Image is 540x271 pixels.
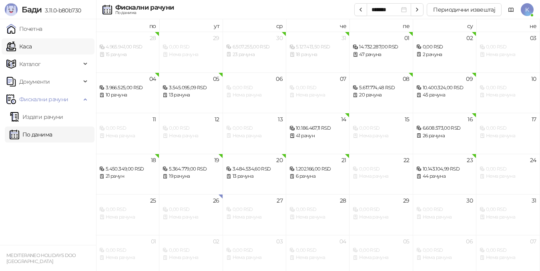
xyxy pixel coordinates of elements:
div: Нема рачуна [99,213,156,221]
td: 2025-07-31 [286,32,349,72]
td: 2025-08-07 [286,72,349,113]
div: 0,00 RSD [226,206,283,213]
div: 10 рачуна [99,91,156,99]
span: Фискални рачуни [19,91,68,107]
div: 6 рачуна [289,173,346,180]
div: 0,00 RSD [480,124,536,132]
div: 0,00 RSD [416,247,473,254]
td: 2025-07-29 [159,32,223,72]
div: 0,00 RSD [289,84,346,92]
div: 14.732.287,00 RSD [353,43,409,51]
div: 10.400.324,00 RSD [416,84,473,92]
div: Нема рачуна [353,173,409,180]
div: 07 [340,76,346,82]
span: Документи [19,74,50,90]
div: Нема рачуна [289,91,346,99]
span: K [521,3,534,16]
div: 0,00 RSD [226,124,283,132]
div: Нема рачуна [416,213,473,221]
div: 29 [403,198,410,203]
div: 0,00 RSD [480,84,536,92]
div: 23 рачуна [226,51,283,58]
th: не [476,19,540,32]
div: 11 [153,116,156,122]
div: 0,00 RSD [163,43,219,51]
div: Фискални рачуни [115,4,174,11]
td: 2025-08-13 [223,113,286,154]
div: 3.545.095,09 RSD [163,84,219,92]
div: 12 [215,116,219,122]
div: 0,00 RSD [480,206,536,213]
div: 27 [277,198,283,203]
div: 16 [468,116,473,122]
td: 2025-08-10 [476,72,540,113]
div: 05 [403,239,410,244]
a: Документација [505,3,518,16]
div: Нема рачуна [289,213,346,221]
div: Нема рачуна [480,173,536,180]
div: По данима [115,11,174,15]
div: 45 рачуна [416,91,473,99]
small: MEDITERANEO HOLIDAYS DOO [GEOGRAPHIC_DATA] [6,253,76,264]
div: 0,00 RSD [163,206,219,213]
div: 15 [405,116,410,122]
div: 03 [276,239,283,244]
td: 2025-08-18 [96,154,159,195]
div: Нема рачуна [353,213,409,221]
div: 0,00 RSD [416,43,473,51]
div: 01 [151,239,156,244]
div: 0,00 RSD [353,206,409,213]
div: Нема рачуна [163,51,219,58]
td: 2025-08-11 [96,113,159,154]
td: 2025-08-05 [159,72,223,113]
div: 5.364.779,00 RSD [163,165,219,173]
div: 0,00 RSD [99,247,156,254]
th: че [286,19,349,32]
div: 0,00 RSD [226,247,283,254]
td: 2025-08-02 [413,32,476,72]
div: 08 [403,76,410,82]
div: 20 рачуна [353,91,409,99]
div: Нема рачуна [99,132,156,140]
td: 2025-08-24 [476,154,540,195]
div: Нема рачуна [416,254,473,261]
div: 10 [531,76,536,82]
div: 19 рачуна [163,173,219,180]
div: 14 [341,116,346,122]
div: 18 [151,157,156,163]
div: 05 [213,76,219,82]
div: 21 [341,157,346,163]
td: 2025-08-28 [286,194,349,235]
td: 2025-08-16 [413,113,476,154]
div: 13 рачуна [226,173,283,180]
div: 03 [530,35,536,41]
td: 2025-08-30 [413,194,476,235]
div: 31 [532,198,536,203]
div: 3.484.534,60 RSD [226,165,283,173]
td: 2025-08-03 [476,32,540,72]
div: 5.450.349,00 RSD [99,165,156,173]
td: 2025-07-30 [223,32,286,72]
div: 28 [150,35,156,41]
div: 20 [276,157,283,163]
div: 0,00 RSD [289,206,346,213]
div: 6.608.573,00 RSD [416,124,473,132]
div: Нема рачуна [226,132,283,140]
td: 2025-08-23 [413,154,476,195]
td: 2025-08-08 [349,72,413,113]
div: 0,00 RSD [480,43,536,51]
span: Каталог [19,56,41,72]
div: 23 [467,157,473,163]
a: Издати рачуни [10,109,63,125]
span: Бади [22,5,42,14]
div: 13 [278,116,283,122]
div: Нема рачуна [480,213,536,221]
td: 2025-08-20 [223,154,286,195]
div: Нема рачуна [163,132,219,140]
td: 2025-08-31 [476,194,540,235]
td: 2025-07-28 [96,32,159,72]
div: 44 рачуна [416,173,473,180]
div: Нема рачуна [226,91,283,99]
th: пе [349,19,413,32]
div: 0,00 RSD [226,84,283,92]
